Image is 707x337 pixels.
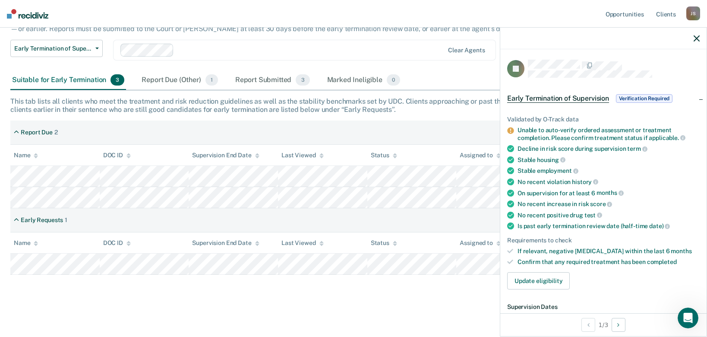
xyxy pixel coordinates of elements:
[581,318,595,332] button: Previous Opportunity
[140,71,219,90] div: Report Due (Other)
[371,239,397,247] div: Status
[518,189,700,197] div: On supervision for at least 6
[65,216,67,224] div: 1
[10,8,540,33] p: The [US_STATE] Sentencing Commission’s 2025 Adult Sentencing, Release, & Supervision Guidelines e...
[192,239,259,247] div: Supervision End Date
[518,200,700,208] div: No recent increase in risk
[507,94,609,103] span: Early Termination of Supervision
[234,71,312,90] div: Report Submitted
[448,47,485,54] div: Clear agents
[14,239,38,247] div: Name
[537,167,578,174] span: employment
[192,152,259,159] div: Supervision End Date
[500,85,707,112] div: Early Termination of SupervisionVerification Required
[590,200,612,207] span: score
[671,248,691,254] span: months
[518,167,700,175] div: Stable
[537,156,565,163] span: housing
[584,212,602,219] span: test
[7,9,48,19] img: Recidiviz
[14,45,92,52] span: Early Termination of Supervision
[325,71,402,90] div: Marked Ineligible
[281,239,323,247] div: Last Viewed
[507,116,700,123] div: Validated by O-Track data
[205,74,218,86] span: 1
[10,71,126,90] div: Suitable for Early Termination
[460,152,500,159] div: Assigned to
[518,222,700,230] div: Is past early termination review date (half-time
[518,145,700,153] div: Decline in risk score during supervision
[281,152,323,159] div: Last Viewed
[21,129,53,136] div: Report Due
[518,127,700,141] div: Unable to auto-verify ordered assessment or treatment completion. Please confirm treatment status...
[103,239,131,247] div: DOC ID
[500,313,707,336] div: 1 / 3
[686,6,700,20] div: J S
[612,318,625,332] button: Next Opportunity
[21,216,63,224] div: Early Requests
[597,189,624,196] span: months
[10,97,697,114] div: This tab lists all clients who meet the treatment and risk reduction guidelines as well as the st...
[371,152,397,159] div: Status
[110,74,124,86] span: 3
[518,211,700,219] div: No recent positive drug
[507,272,570,289] button: Update eligibility
[649,223,670,229] span: date)
[518,156,700,164] div: Stable
[647,258,677,265] span: completed
[616,94,672,103] span: Verification Required
[103,152,131,159] div: DOC ID
[678,308,698,328] iframe: Intercom live chat
[387,74,400,86] span: 0
[460,239,500,247] div: Assigned to
[518,248,700,255] div: If relevant, negative [MEDICAL_DATA] within the last 6
[572,178,598,185] span: history
[296,74,309,86] span: 3
[518,178,700,186] div: No recent violation
[627,145,647,152] span: term
[54,129,58,136] div: 2
[14,152,38,159] div: Name
[507,303,700,311] dt: Supervision Dates
[507,237,700,244] div: Requirements to check
[518,258,700,266] div: Confirm that any required treatment has been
